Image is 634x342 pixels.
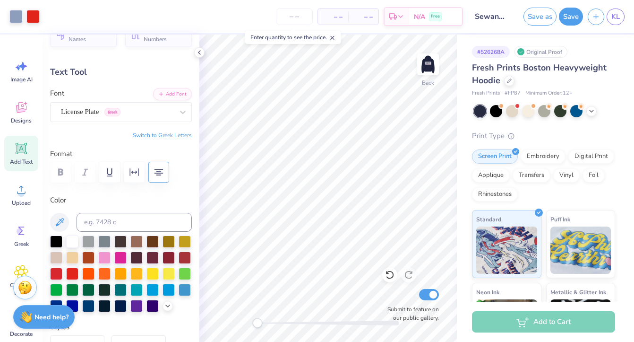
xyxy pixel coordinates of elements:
[525,89,573,97] span: Minimum Order: 12 +
[144,29,186,43] span: Personalized Numbers
[472,187,518,202] div: Rhinestones
[11,117,32,124] span: Designs
[550,214,570,224] span: Puff Ink
[553,168,580,183] div: Vinyl
[419,55,437,74] img: Back
[324,12,343,22] span: – –
[10,76,33,83] span: Image AI
[276,8,313,25] input: – –
[472,89,500,97] span: Fresh Prints
[382,305,439,322] label: Submit to feature on our public gallery.
[607,9,625,25] a: KL
[476,214,501,224] span: Standard
[513,168,550,183] div: Transfers
[69,29,111,43] span: Personalized Names
[472,131,615,141] div: Print Type
[10,158,33,166] span: Add Text
[245,31,341,44] div: Enter quantity to see the price.
[472,62,607,86] span: Fresh Prints Boston Heavyweight Hoodie
[125,25,192,47] button: Personalized Numbers
[50,66,192,79] div: Text Tool
[505,89,521,97] span: # FP87
[472,168,510,183] div: Applique
[476,227,537,274] img: Standard
[354,12,373,22] span: – –
[14,240,29,248] span: Greek
[50,195,192,206] label: Color
[476,287,499,297] span: Neon Ink
[559,8,583,26] button: Save
[50,25,117,47] button: Personalized Names
[472,149,518,164] div: Screen Print
[583,168,605,183] div: Foil
[50,88,64,99] label: Font
[10,330,33,338] span: Decorate
[6,281,37,297] span: Clipart & logos
[431,13,440,20] span: Free
[422,79,434,87] div: Back
[468,7,514,26] input: Untitled Design
[568,149,614,164] div: Digital Print
[50,149,192,159] label: Format
[550,227,611,274] img: Puff Ink
[34,313,69,322] strong: Need help?
[472,46,510,58] div: # 526268A
[12,199,31,207] span: Upload
[550,287,606,297] span: Metallic & Glitter Ink
[153,88,192,100] button: Add Font
[521,149,565,164] div: Embroidery
[514,46,567,58] div: Original Proof
[77,213,192,232] input: e.g. 7428 c
[523,8,557,26] button: Save as
[253,318,262,328] div: Accessibility label
[133,132,192,139] button: Switch to Greek Letters
[414,12,425,22] span: N/A
[611,11,620,22] span: KL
